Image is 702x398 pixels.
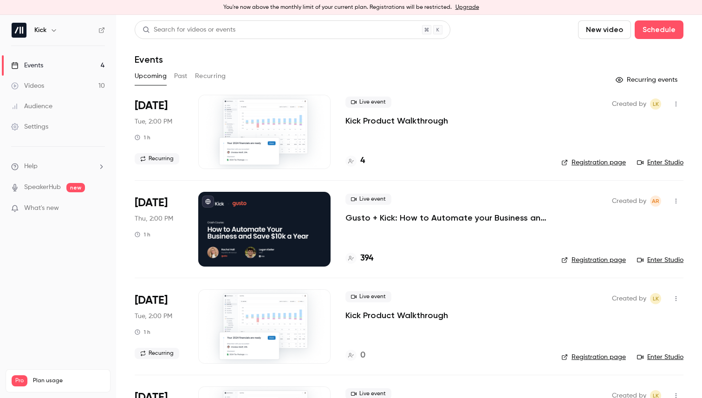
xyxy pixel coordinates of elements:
[34,26,46,35] h6: Kick
[650,196,661,207] span: Andrew Roth
[11,102,52,111] div: Audience
[195,69,226,84] button: Recurring
[24,183,61,192] a: SpeakerHub
[578,20,631,39] button: New video
[135,69,167,84] button: Upcoming
[11,122,48,131] div: Settings
[135,312,172,321] span: Tue, 2:00 PM
[135,98,168,113] span: [DATE]
[345,252,373,265] a: 394
[135,95,183,169] div: Sep 23 Tue, 11:00 AM (America/Los Angeles)
[24,203,59,213] span: What's new
[360,155,365,167] h4: 4
[650,98,661,110] span: Logan Kieller
[561,158,626,167] a: Registration page
[135,192,183,266] div: Sep 25 Thu, 11:00 AM (America/Vancouver)
[653,293,659,304] span: LK
[135,54,163,65] h1: Events
[653,98,659,110] span: LK
[637,158,683,167] a: Enter Studio
[561,352,626,362] a: Registration page
[360,349,365,362] h4: 0
[135,196,168,210] span: [DATE]
[11,162,105,171] li: help-dropdown-opener
[66,183,85,192] span: new
[345,349,365,362] a: 0
[135,134,150,141] div: 1 h
[611,72,683,87] button: Recurring events
[345,115,448,126] a: Kick Product Walkthrough
[94,204,105,213] iframe: Noticeable Trigger
[143,25,235,35] div: Search for videos or events
[345,97,391,108] span: Live event
[637,255,683,265] a: Enter Studio
[11,81,44,91] div: Videos
[24,162,38,171] span: Help
[345,155,365,167] a: 4
[33,377,104,385] span: Plan usage
[135,231,150,238] div: 1 h
[135,328,150,336] div: 1 h
[12,375,27,386] span: Pro
[612,196,646,207] span: Created by
[345,212,546,223] a: Gusto + Kick: How to Automate your Business and Save $10k a Year
[637,352,683,362] a: Enter Studio
[455,4,479,11] a: Upgrade
[650,293,661,304] span: Logan Kieller
[11,61,43,70] div: Events
[135,214,173,223] span: Thu, 2:00 PM
[135,117,172,126] span: Tue, 2:00 PM
[135,348,179,359] span: Recurring
[612,293,646,304] span: Created by
[345,291,391,302] span: Live event
[135,289,183,364] div: Sep 30 Tue, 11:00 AM (America/Los Angeles)
[612,98,646,110] span: Created by
[135,293,168,308] span: [DATE]
[635,20,683,39] button: Schedule
[345,310,448,321] a: Kick Product Walkthrough
[12,23,26,38] img: Kick
[561,255,626,265] a: Registration page
[135,153,179,164] span: Recurring
[174,69,188,84] button: Past
[652,196,659,207] span: AR
[360,252,373,265] h4: 394
[345,194,391,205] span: Live event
